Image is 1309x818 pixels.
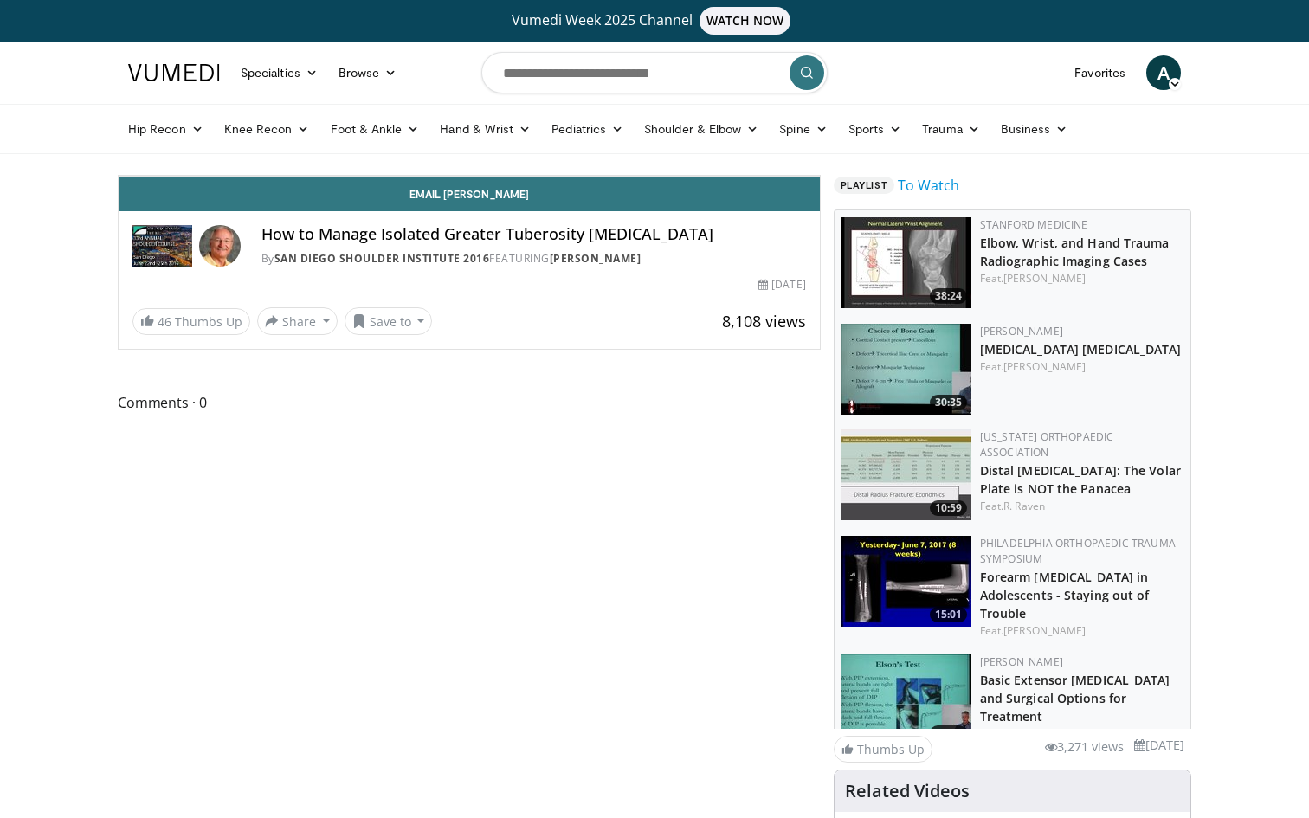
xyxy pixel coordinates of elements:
[841,217,971,308] img: d0220884-54c2-4775-b7de-c3508503d479.150x105_q85_crop-smart_upscale.jpg
[841,536,971,627] img: 25619031-145e-4c60-a054-82f5ddb5a1ab.150x105_q85_crop-smart_upscale.jpg
[980,623,1183,639] div: Feat.
[980,235,1170,269] a: Elbow, Wrist, and Hand Trauma Radiographic Imaging Cases
[980,654,1063,669] a: [PERSON_NAME]
[199,225,241,267] img: Avatar
[550,251,642,266] a: [PERSON_NAME]
[328,55,408,90] a: Browse
[158,313,171,330] span: 46
[912,112,990,146] a: Trauma
[119,177,820,211] a: Email [PERSON_NAME]
[119,176,820,177] video-js: Video Player
[834,736,932,763] a: Thumbs Up
[980,359,1183,375] div: Feat.
[345,307,433,335] button: Save to
[758,277,805,293] div: [DATE]
[128,64,220,81] img: VuMedi Logo
[118,391,821,414] span: Comments 0
[230,55,328,90] a: Specialties
[841,429,971,520] img: 6665c380-9f71-4cd0-a54c-b457c44c38cf.150x105_q85_crop-smart_upscale.jpg
[980,726,1183,742] div: Feat.
[1003,359,1086,374] a: [PERSON_NAME]
[930,395,967,410] span: 30:35
[1134,736,1184,755] li: [DATE]
[930,725,967,741] span: 30:33
[980,462,1181,497] a: Distal [MEDICAL_DATA]: The Volar Plate is NOT the Panacea
[980,341,1182,357] a: [MEDICAL_DATA] [MEDICAL_DATA]
[841,536,971,627] a: 15:01
[930,500,967,516] span: 10:59
[132,225,192,267] img: San Diego Shoulder Institute 2016
[980,499,1183,514] div: Feat.
[980,324,1063,338] a: [PERSON_NAME]
[898,175,959,196] a: To Watch
[980,271,1183,287] div: Feat.
[841,429,971,520] a: 10:59
[980,569,1150,622] a: Forearm [MEDICAL_DATA] in Adolescents - Staying out of Trouble
[838,112,912,146] a: Sports
[132,308,250,335] a: 46 Thumbs Up
[980,672,1170,725] a: Basic Extensor [MEDICAL_DATA] and Surgical Options for Treatment
[1146,55,1181,90] a: A
[700,7,791,35] span: WATCH NOW
[841,217,971,308] a: 38:24
[257,307,338,335] button: Share
[980,536,1176,566] a: Philadelphia Orthopaedic Trauma Symposium
[1003,726,1051,741] a: D. Person
[261,225,806,244] h4: How to Manage Isolated Greater Tuberosity [MEDICAL_DATA]
[769,112,837,146] a: Spine
[1045,737,1124,757] li: 3,271 views
[1003,623,1086,638] a: [PERSON_NAME]
[320,112,430,146] a: Foot & Ankle
[980,217,1088,232] a: Stanford Medicine
[930,607,967,622] span: 15:01
[274,251,490,266] a: San Diego Shoulder Institute 2016
[1064,55,1136,90] a: Favorites
[845,781,970,802] h4: Related Videos
[429,112,541,146] a: Hand & Wrist
[980,429,1114,460] a: [US_STATE] Orthopaedic Association
[841,654,971,745] a: 30:33
[118,112,214,146] a: Hip Recon
[1003,271,1086,286] a: [PERSON_NAME]
[131,7,1178,35] a: Vumedi Week 2025 ChannelWATCH NOW
[1003,499,1045,513] a: R. Raven
[841,324,971,415] img: 5f3ee0cb-4715-476f-97ae-a0b2f9d34fe6.150x105_q85_crop-smart_upscale.jpg
[841,324,971,415] a: 30:35
[261,251,806,267] div: By FEATURING
[930,288,967,304] span: 38:24
[214,112,320,146] a: Knee Recon
[634,112,769,146] a: Shoulder & Elbow
[990,112,1079,146] a: Business
[481,52,828,93] input: Search topics, interventions
[541,112,634,146] a: Pediatrics
[841,654,971,745] img: bed40874-ca21-42dc-8a42-d9b09b7d8d58.150x105_q85_crop-smart_upscale.jpg
[834,177,894,194] span: Playlist
[722,311,806,332] span: 8,108 views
